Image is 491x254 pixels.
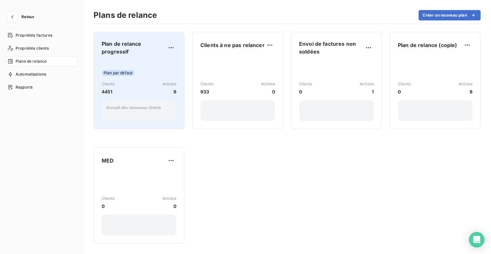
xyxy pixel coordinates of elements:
[16,45,49,51] span: Propriétés clients
[102,88,115,95] span: 4451
[21,15,34,19] span: Retour
[200,88,213,95] span: 933
[16,71,46,77] span: Automatisations
[261,81,275,87] span: Actions
[5,12,40,22] button: Retour
[16,32,52,38] span: Propriétés factures
[94,9,157,21] h3: Plans de relance
[299,81,312,87] span: Clients
[419,10,481,20] button: Créer un nouveau plan
[5,69,78,79] a: Automatisations
[459,81,472,87] span: Actions
[16,58,47,64] span: Plans de relance
[398,41,457,49] span: Plan de relance (copie)
[106,105,172,111] p: Accueil des nouveaux clients
[16,84,32,90] span: Rapports
[162,88,176,95] span: 9
[200,81,213,87] span: Clients
[162,203,176,210] span: 0
[469,232,485,248] div: Open Intercom Messenger
[398,88,411,95] span: 0
[5,56,78,67] a: Plans de relance
[102,157,114,164] span: MED
[162,196,176,201] span: Actions
[360,88,374,95] span: 1
[459,88,472,95] span: 8
[360,81,374,87] span: Actions
[5,82,78,92] a: Rapports
[5,30,78,41] a: Propriétés factures
[162,81,176,87] span: Actions
[5,43,78,54] a: Propriétés clients
[102,196,115,201] span: Clients
[102,70,134,76] span: Plan par défaut
[299,88,312,95] span: 0
[299,40,363,55] span: Envoi de factures non soldées
[102,40,166,55] span: Plan de relance progressif
[398,81,411,87] span: Clients
[261,88,275,95] span: 0
[102,203,115,210] span: 0
[200,41,265,49] span: Clients à ne pas relancer
[102,81,115,87] span: Clients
